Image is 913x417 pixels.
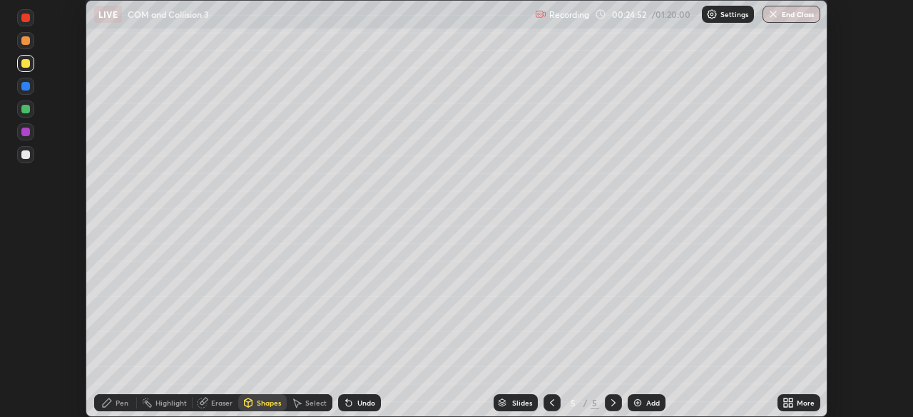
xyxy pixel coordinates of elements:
div: Eraser [211,399,233,406]
img: recording.375f2c34.svg [535,9,546,20]
div: 5 [591,396,599,409]
div: 5 [566,398,581,407]
p: LIVE [98,9,118,20]
img: end-class-cross [767,9,779,20]
p: Settings [720,11,748,18]
div: More [797,399,815,406]
div: Shapes [257,399,281,406]
img: add-slide-button [632,397,643,408]
button: End Class [762,6,820,23]
div: Pen [116,399,128,406]
div: Select [305,399,327,406]
div: / [583,398,588,407]
div: Slides [512,399,532,406]
p: COM and Collision 3 [128,9,209,20]
p: Recording [549,9,589,20]
img: class-settings-icons [706,9,718,20]
div: Undo [357,399,375,406]
div: Add [646,399,660,406]
div: Highlight [155,399,187,406]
